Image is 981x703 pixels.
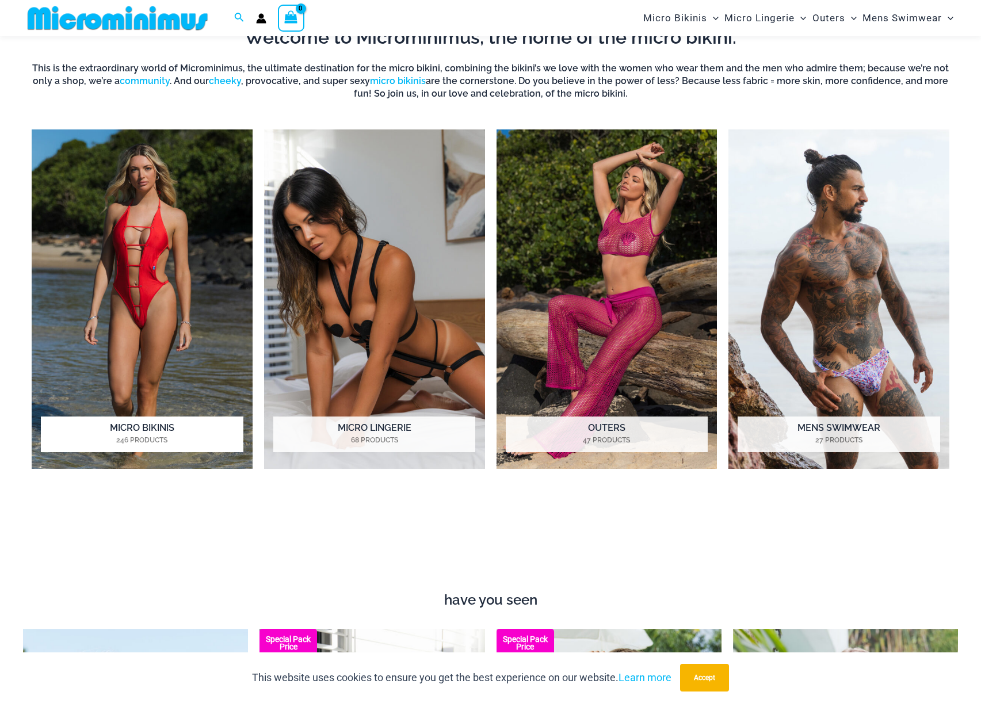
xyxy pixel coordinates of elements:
img: Mens Swimwear [728,129,949,469]
span: Mens Swimwear [862,3,942,33]
img: Outers [497,129,717,469]
span: Menu Toggle [707,3,719,33]
nav: Site Navigation [639,2,958,35]
span: Menu Toggle [795,3,806,33]
a: View Shopping Cart, empty [278,5,304,31]
span: Menu Toggle [845,3,857,33]
a: OutersMenu ToggleMenu Toggle [810,3,860,33]
span: Outers [812,3,845,33]
img: Micro Bikinis [32,129,253,469]
h2: Welcome to Microminimus, the home of the micro bikini. [32,25,949,49]
a: Micro LingerieMenu ToggleMenu Toggle [722,3,809,33]
a: Micro BikinisMenu ToggleMenu Toggle [640,3,722,33]
a: Learn more [619,671,671,683]
h4: have you seen [23,592,958,609]
a: Visit product category Outers [497,129,717,469]
h6: This is the extraordinary world of Microminimus, the ultimate destination for the micro bikini, c... [32,62,949,101]
mark: 68 Products [273,435,475,445]
mark: 47 Products [506,435,708,445]
a: community [120,75,170,86]
img: MM SHOP LOGO FLAT [23,5,212,31]
h2: Outers [506,417,708,452]
a: Search icon link [234,11,245,25]
h2: Micro Lingerie [273,417,475,452]
img: Micro Lingerie [264,129,485,469]
b: Special Pack Price [497,636,554,651]
a: micro bikinis [370,75,426,86]
a: cheeky [209,75,241,86]
b: Special Pack Price [259,636,317,651]
mark: 27 Products [738,435,940,445]
span: Menu Toggle [942,3,953,33]
span: Micro Bikinis [643,3,707,33]
a: Visit product category Micro Bikinis [32,129,253,469]
h2: Micro Bikinis [41,417,243,452]
a: Visit product category Mens Swimwear [728,129,949,469]
span: Micro Lingerie [724,3,795,33]
p: This website uses cookies to ensure you get the best experience on our website. [252,669,671,686]
iframe: TrustedSite Certified [32,499,949,586]
a: Account icon link [256,13,266,24]
mark: 246 Products [41,435,243,445]
h2: Mens Swimwear [738,417,940,452]
button: Accept [680,664,729,691]
a: Mens SwimwearMenu ToggleMenu Toggle [860,3,956,33]
a: Visit product category Micro Lingerie [264,129,485,469]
